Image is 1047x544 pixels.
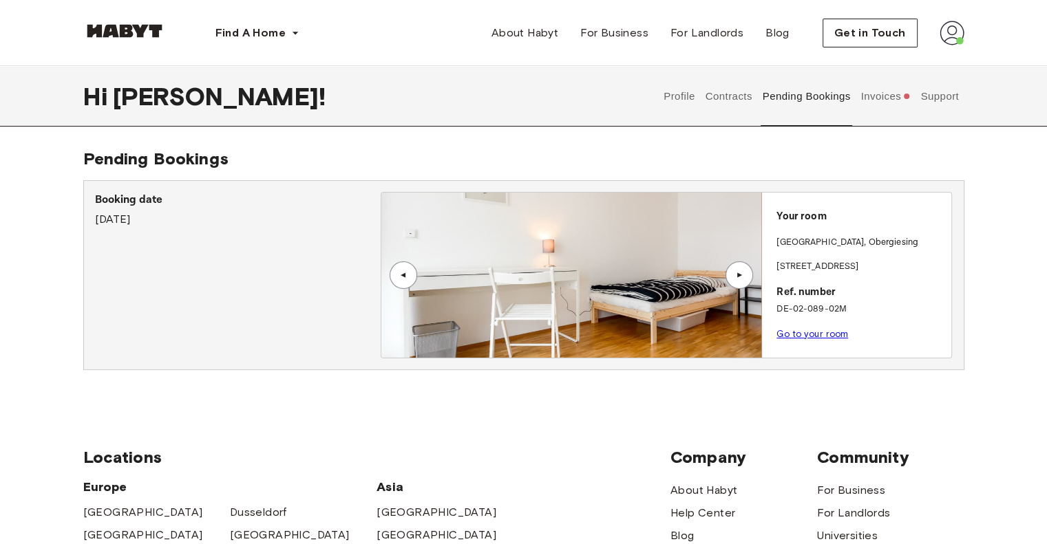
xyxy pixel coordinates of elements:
[569,19,659,47] a: For Business
[823,19,918,47] button: Get in Touch
[670,527,695,544] a: Blog
[662,66,697,127] button: Profile
[659,66,964,127] div: user profile tabs
[95,192,381,228] div: [DATE]
[761,66,852,127] button: Pending Bookings
[670,505,735,521] a: Help Center
[491,25,558,41] span: About Habyt
[659,19,754,47] a: For Landlords
[704,66,754,127] button: Contracts
[377,527,496,543] a: [GEOGRAPHIC_DATA]
[670,447,817,468] span: Company
[776,236,918,250] p: [GEOGRAPHIC_DATA] , Obergiesing
[732,271,746,279] div: ▲
[83,24,166,38] img: Habyt
[230,527,350,543] a: [GEOGRAPHIC_DATA]
[113,82,326,111] span: [PERSON_NAME] !
[670,25,743,41] span: For Landlords
[919,66,961,127] button: Support
[83,149,229,168] span: Pending Bookings
[670,482,737,499] a: About Habyt
[83,447,670,468] span: Locations
[776,209,946,225] p: Your room
[83,82,113,111] span: Hi
[817,482,885,499] a: For Business
[817,527,878,544] a: Universities
[776,285,946,301] p: Ref. number
[940,21,964,45] img: avatar
[377,504,496,521] a: [GEOGRAPHIC_DATA]
[215,25,286,41] span: Find A Home
[83,504,203,521] a: [GEOGRAPHIC_DATA]
[204,19,310,47] button: Find A Home
[381,193,761,358] img: Image of the room
[776,260,946,274] p: [STREET_ADDRESS]
[817,505,890,521] a: For Landlords
[396,271,410,279] div: ▲
[817,447,964,468] span: Community
[377,479,523,495] span: Asia
[580,25,648,41] span: For Business
[83,479,377,495] span: Europe
[230,504,287,521] a: Dusseldorf
[754,19,801,47] a: Blog
[776,329,848,339] a: Go to your room
[95,192,381,208] p: Booking date
[83,527,203,543] a: [GEOGRAPHIC_DATA]
[480,19,569,47] a: About Habyt
[765,25,790,41] span: Blog
[834,25,906,41] span: Get in Touch
[859,66,912,127] button: Invoices
[776,303,946,316] p: DE-02-089-02M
